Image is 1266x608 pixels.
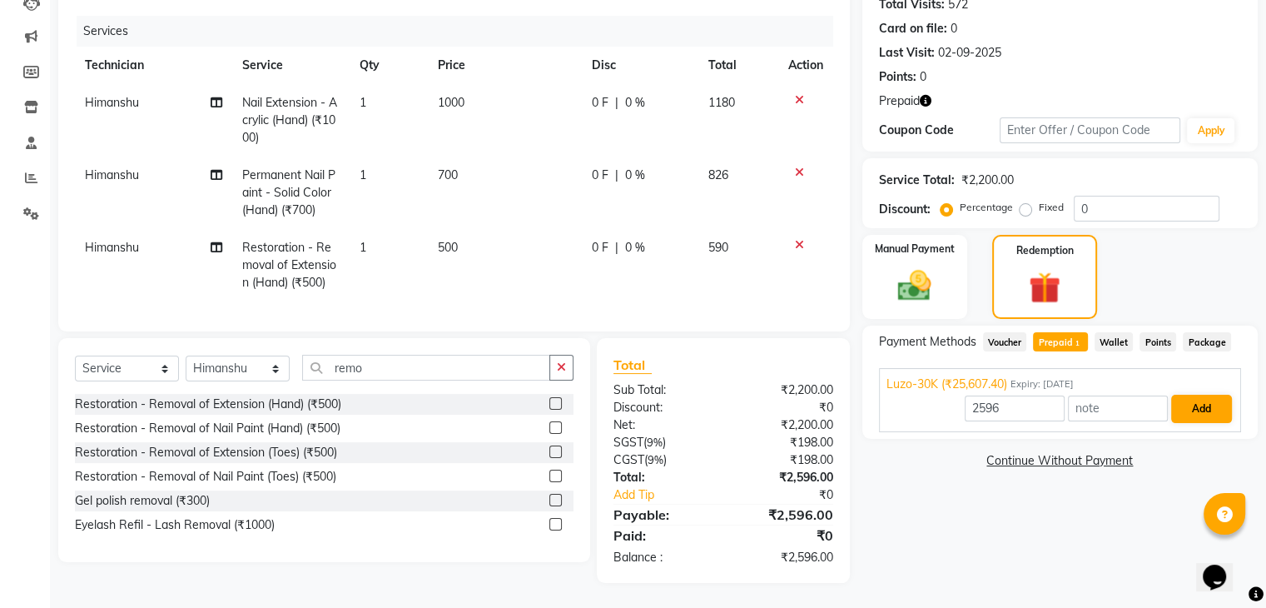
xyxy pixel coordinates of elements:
[360,95,366,110] span: 1
[613,435,643,450] span: SGST
[75,47,231,84] th: Technician
[241,95,336,145] span: Nail Extension - Acrylic (Hand) (₹1000)
[360,167,366,182] span: 1
[438,95,464,110] span: 1000
[615,167,618,184] span: |
[723,399,846,416] div: ₹0
[601,381,723,399] div: Sub Total:
[723,469,846,486] div: ₹2,596.00
[1171,395,1232,423] button: Add
[938,44,1001,62] div: 02-09-2025
[1010,377,1074,391] span: Expiry: [DATE]
[438,240,458,255] span: 500
[1019,268,1070,307] img: _gift.svg
[360,240,366,255] span: 1
[879,201,931,218] div: Discount:
[1095,332,1134,351] span: Wallet
[886,376,1007,393] span: Luzo-30K (₹25,607.40)
[723,451,846,469] div: ₹198.00
[75,444,337,461] div: Restoration - Removal of Extension (Toes) (₹500)
[601,486,743,504] a: Add Tip
[965,396,1065,421] input: Amount
[77,16,846,47] div: Services
[615,94,618,112] span: |
[85,95,139,110] span: Himanshu
[85,240,139,255] span: Himanshu
[879,44,935,62] div: Last Visit:
[625,239,645,257] span: 0 %
[723,526,846,546] div: ₹0
[613,356,652,374] span: Total
[723,416,846,434] div: ₹2,200.00
[241,240,335,290] span: Restoration - Removal of Extension (Hand) (₹500)
[951,20,957,37] div: 0
[1183,332,1231,351] span: Package
[879,122,1000,139] div: Coupon Code
[592,94,608,112] span: 0 F
[1196,541,1249,591] iframe: chat widget
[613,452,644,467] span: CGST
[648,453,663,466] span: 9%
[438,167,458,182] span: 700
[1187,118,1234,143] button: Apply
[723,505,846,525] div: ₹2,596.00
[302,355,550,381] input: Search or Scan
[601,469,723,486] div: Total:
[85,167,139,182] span: Himanshu
[920,68,926,86] div: 0
[1139,332,1176,351] span: Points
[961,172,1014,189] div: ₹2,200.00
[1000,117,1181,143] input: Enter Offer / Coupon Code
[75,420,340,437] div: Restoration - Removal of Nail Paint (Hand) (₹500)
[1039,200,1064,215] label: Fixed
[866,452,1254,470] a: Continue Without Payment
[75,468,336,486] div: Restoration - Removal of Nail Paint (Toes) (₹500)
[708,240,728,255] span: 590
[75,492,210,510] div: Gel polish removal (₹300)
[698,47,777,84] th: Total
[1068,396,1168,421] input: note
[601,549,723,566] div: Balance :
[231,47,350,84] th: Service
[582,47,699,84] th: Disc
[601,399,723,416] div: Discount:
[75,516,275,534] div: Eyelash Refil - Lash Removal (₹1000)
[879,92,920,110] span: Prepaid
[875,242,955,257] label: Manual Payment
[983,332,1027,351] span: Voucher
[1033,332,1087,351] span: Prepaid
[350,47,428,84] th: Qty
[708,167,728,182] span: 826
[601,505,723,525] div: Payable:
[625,167,645,184] span: 0 %
[879,68,916,86] div: Points:
[1016,243,1074,258] label: Redemption
[879,20,947,37] div: Card on file:
[592,239,608,257] span: 0 F
[615,239,618,257] span: |
[723,381,846,399] div: ₹2,200.00
[879,172,955,189] div: Service Total:
[601,416,723,434] div: Net:
[647,436,663,449] span: 9%
[75,396,341,413] div: Restoration - Removal of Extension (Hand) (₹500)
[708,95,735,110] span: 1180
[625,94,645,112] span: 0 %
[723,434,846,451] div: ₹198.00
[241,167,335,217] span: Permanent Nail Paint - Solid Color (Hand) (₹700)
[723,549,846,566] div: ₹2,596.00
[743,486,845,504] div: ₹0
[887,267,941,305] img: _cash.svg
[428,47,581,84] th: Price
[601,526,723,546] div: Paid:
[601,434,723,451] div: ( )
[960,200,1013,215] label: Percentage
[592,167,608,184] span: 0 F
[879,333,976,351] span: Payment Methods
[601,451,723,469] div: ( )
[778,47,833,84] th: Action
[1073,339,1082,349] span: 1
